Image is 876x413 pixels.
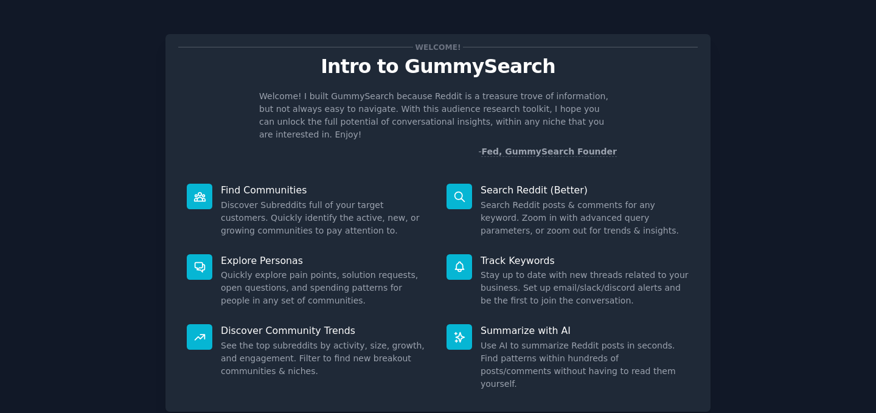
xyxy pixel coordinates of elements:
p: Summarize with AI [481,324,689,337]
p: Discover Community Trends [221,324,429,337]
p: Search Reddit (Better) [481,184,689,196]
div: - [478,145,617,158]
p: Find Communities [221,184,429,196]
span: Welcome! [413,41,463,54]
dd: Quickly explore pain points, solution requests, open questions, and spending patterns for people ... [221,269,429,307]
dd: Use AI to summarize Reddit posts in seconds. Find patterns within hundreds of posts/comments with... [481,339,689,390]
p: Welcome! I built GummySearch because Reddit is a treasure trove of information, but not always ea... [259,90,617,141]
p: Track Keywords [481,254,689,267]
dd: See the top subreddits by activity, size, growth, and engagement. Filter to find new breakout com... [221,339,429,378]
p: Explore Personas [221,254,429,267]
a: Fed, GummySearch Founder [481,147,617,157]
dd: Stay up to date with new threads related to your business. Set up email/slack/discord alerts and ... [481,269,689,307]
p: Intro to GummySearch [178,56,698,77]
dd: Search Reddit posts & comments for any keyword. Zoom in with advanced query parameters, or zoom o... [481,199,689,237]
dd: Discover Subreddits full of your target customers. Quickly identify the active, new, or growing c... [221,199,429,237]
